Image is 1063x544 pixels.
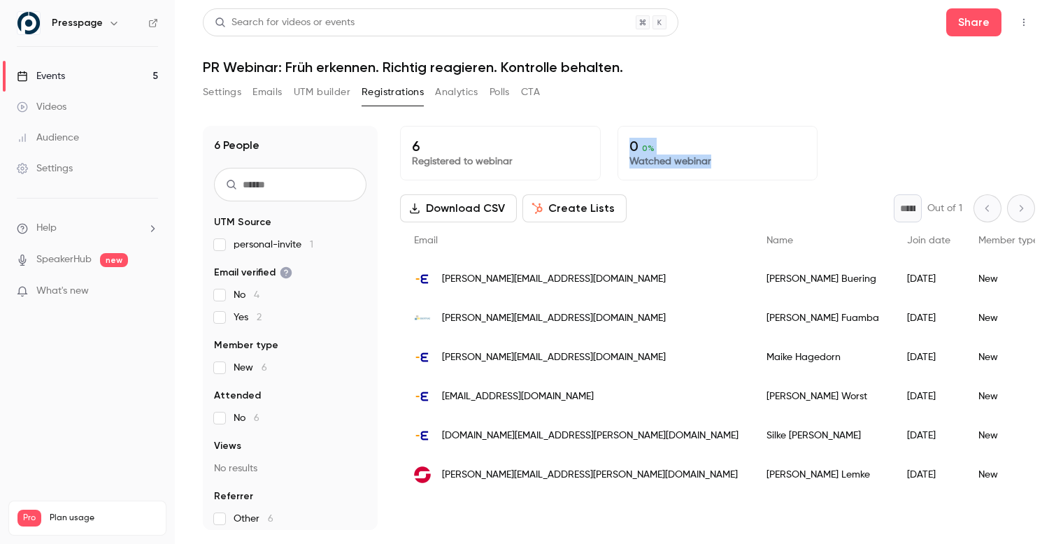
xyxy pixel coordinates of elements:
div: Search for videos or events [215,15,355,30]
p: 0 [629,138,806,155]
span: Views [214,439,241,453]
span: 0 % [642,143,655,153]
div: [DATE] [893,455,964,494]
span: Name [766,236,793,245]
iframe: Noticeable Trigger [141,285,158,298]
button: Download CSV [400,194,517,222]
li: help-dropdown-opener [17,221,158,236]
span: Yes [234,310,262,324]
div: Settings [17,162,73,176]
span: [PERSON_NAME][EMAIL_ADDRESS][PERSON_NAME][DOMAIN_NAME] [442,468,738,482]
div: New [964,416,1053,455]
div: Audience [17,131,79,145]
div: Maike Hagedorn [752,338,893,377]
span: Pro [17,510,41,527]
img: Presspage [17,12,40,34]
img: enbw.com [414,271,431,287]
span: UTM Source [214,215,271,229]
h6: Presspage [52,16,103,30]
p: No results [214,461,366,475]
div: New [964,299,1053,338]
span: 1 [310,240,313,250]
button: Create Lists [522,194,627,222]
span: 6 [262,363,267,373]
span: Help [36,221,57,236]
img: enbw.com [414,349,431,366]
p: Registered to webinar [412,155,589,169]
span: No [234,288,259,302]
span: Email [414,236,438,245]
div: [DATE] [893,338,964,377]
section: facet-groups [214,215,366,526]
p: 6 [412,138,589,155]
span: [PERSON_NAME][EMAIL_ADDRESS][DOMAIN_NAME] [442,350,666,365]
img: enbw.com [414,427,431,444]
h1: PR Webinar: Früh erkennen. Richtig reagieren. Kontrolle behalten. [203,59,1035,76]
div: [DATE] [893,377,964,416]
div: [DATE] [893,416,964,455]
span: Join date [907,236,950,245]
div: [PERSON_NAME] Fuamba [752,299,893,338]
div: New [964,377,1053,416]
div: New [964,259,1053,299]
div: New [964,338,1053,377]
span: Other [234,512,273,526]
button: Settings [203,81,241,103]
div: New [964,455,1053,494]
div: [DATE] [893,259,964,299]
button: Share [946,8,1001,36]
h1: 6 People [214,137,259,154]
div: [DATE] [893,299,964,338]
div: [PERSON_NAME] Lemke [752,455,893,494]
button: Analytics [435,81,478,103]
img: enertrag.com [414,310,431,327]
span: Member type [978,236,1039,245]
span: personal-invite [234,238,313,252]
span: Email verified [214,266,292,280]
a: SpeakerHub [36,252,92,267]
span: New [234,361,267,375]
span: [DOMAIN_NAME][EMAIL_ADDRESS][PERSON_NAME][DOMAIN_NAME] [442,429,739,443]
div: Videos [17,100,66,114]
span: [PERSON_NAME][EMAIL_ADDRESS][DOMAIN_NAME] [442,311,666,326]
span: [PERSON_NAME][EMAIL_ADDRESS][DOMAIN_NAME] [442,272,666,287]
span: Plan usage [50,513,157,524]
button: CTA [521,81,540,103]
button: Polls [490,81,510,103]
span: 6 [268,514,273,524]
span: [EMAIL_ADDRESS][DOMAIN_NAME] [442,389,594,404]
img: enbw.com [414,388,431,405]
button: UTM builder [294,81,350,103]
span: new [100,253,128,267]
p: Watched webinar [629,155,806,169]
p: Out of 1 [927,201,962,215]
span: 2 [257,313,262,322]
span: Member type [214,338,278,352]
div: Silke [PERSON_NAME] [752,416,893,455]
div: Events [17,69,65,83]
span: 6 [254,413,259,423]
div: [PERSON_NAME] Buering [752,259,893,299]
div: [PERSON_NAME] Worst [752,377,893,416]
button: Emails [252,81,282,103]
button: Registrations [362,81,424,103]
span: 4 [254,290,259,300]
img: sachsenenergie.de [414,466,431,483]
span: What's new [36,284,89,299]
span: Attended [214,389,261,403]
span: No [234,411,259,425]
span: Referrer [214,489,253,503]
